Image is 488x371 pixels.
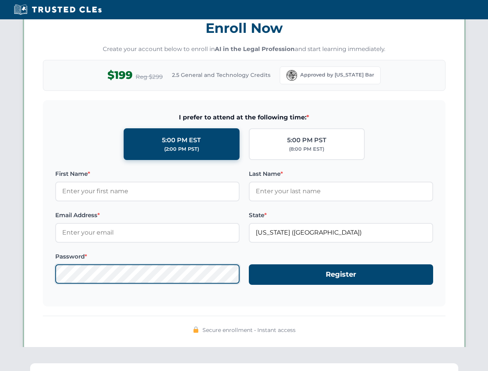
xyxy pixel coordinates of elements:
[215,45,295,53] strong: AI in the Legal Profession
[249,264,433,285] button: Register
[286,70,297,81] img: Florida Bar
[249,223,433,242] input: Florida (FL)
[162,135,201,145] div: 5:00 PM EST
[300,71,374,79] span: Approved by [US_STATE] Bar
[43,45,445,54] p: Create your account below to enroll in and start learning immediately.
[12,4,104,15] img: Trusted CLEs
[107,66,133,84] span: $199
[289,145,324,153] div: (8:00 PM EST)
[55,211,240,220] label: Email Address
[287,135,326,145] div: 5:00 PM PST
[164,145,199,153] div: (2:00 PM PST)
[43,16,445,40] h3: Enroll Now
[172,71,270,79] span: 2.5 General and Technology Credits
[202,326,296,334] span: Secure enrollment • Instant access
[55,182,240,201] input: Enter your first name
[55,223,240,242] input: Enter your email
[136,72,163,82] span: Reg $299
[55,112,433,123] span: I prefer to attend at the following time:
[55,169,240,179] label: First Name
[55,252,240,261] label: Password
[193,327,199,333] img: 🔒
[249,169,433,179] label: Last Name
[249,182,433,201] input: Enter your last name
[249,211,433,220] label: State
